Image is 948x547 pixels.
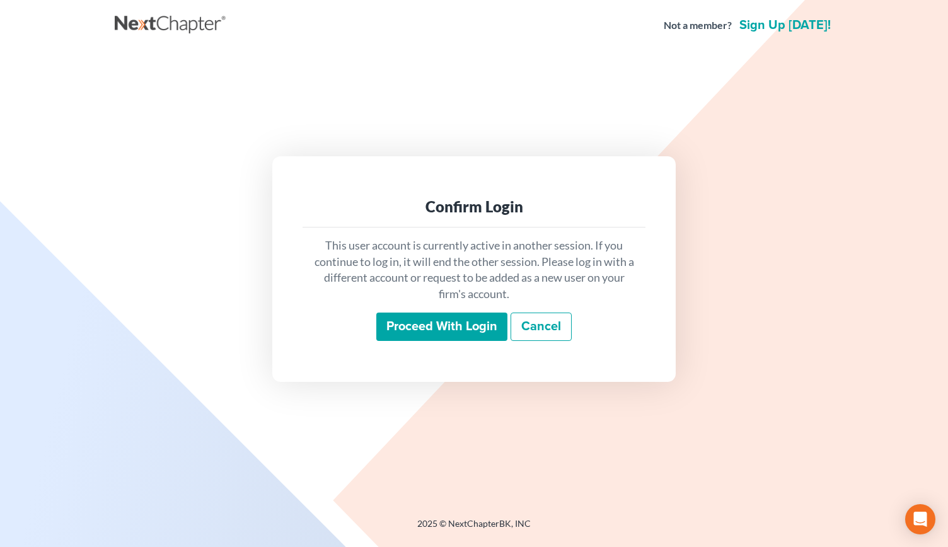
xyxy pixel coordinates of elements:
a: Sign up [DATE]! [737,19,833,32]
p: This user account is currently active in another session. If you continue to log in, it will end ... [313,238,635,302]
div: Open Intercom Messenger [905,504,935,534]
strong: Not a member? [664,18,732,33]
div: Confirm Login [313,197,635,217]
input: Proceed with login [376,313,507,342]
div: 2025 © NextChapterBK, INC [115,517,833,540]
a: Cancel [511,313,572,342]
